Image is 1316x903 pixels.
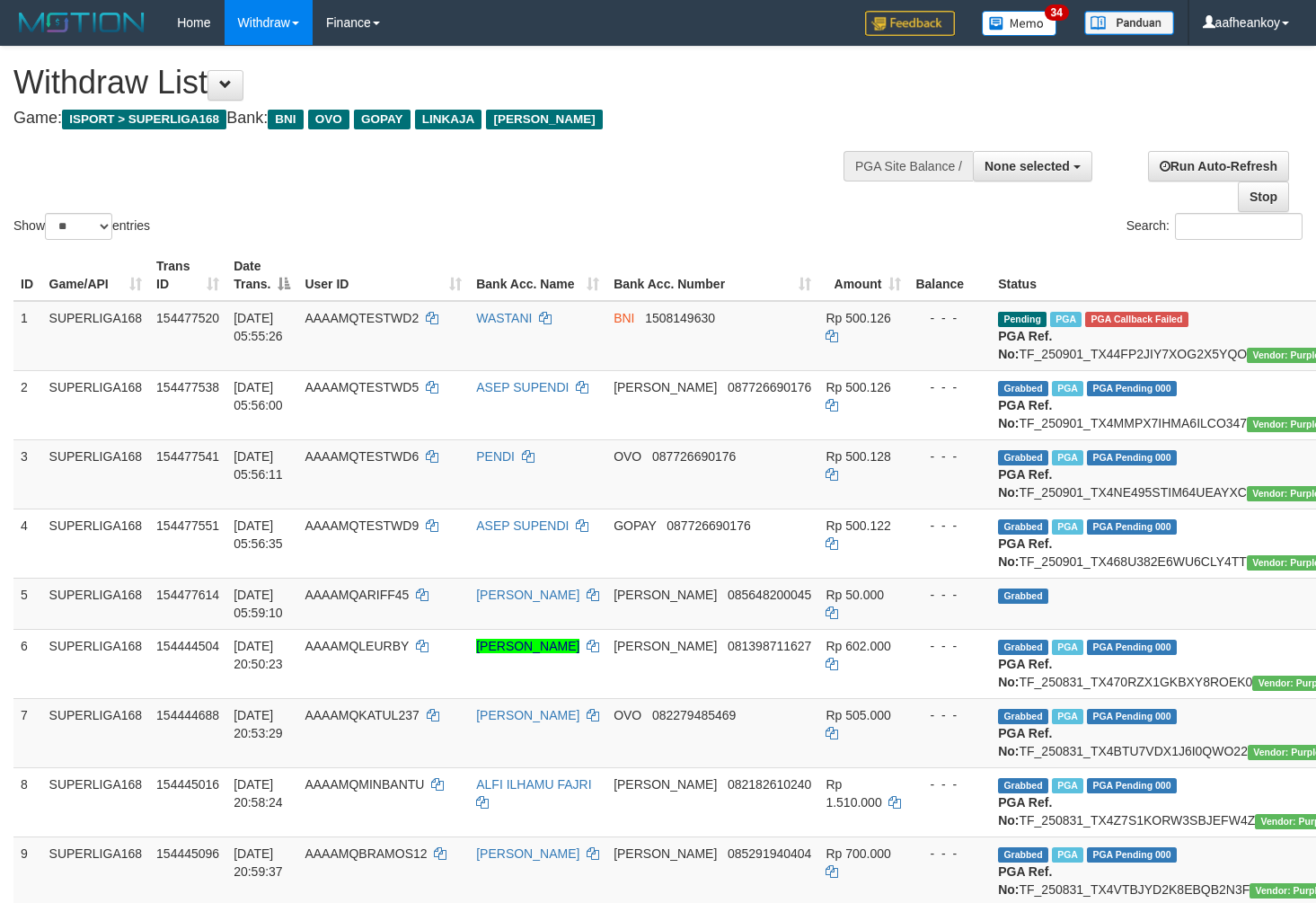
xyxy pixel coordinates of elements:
input: Search: [1175,213,1303,240]
button: None selected [973,151,1092,181]
a: Run Auto-Refresh [1148,151,1289,181]
span: 154445096 [156,846,219,861]
span: PGA Error [1085,312,1188,327]
span: Grabbed [998,589,1048,604]
td: 7 [13,698,42,767]
span: Copy 087726690176 to clipboard [728,380,811,394]
span: Rp 505.000 [826,708,890,722]
td: SUPERLIGA168 [42,509,150,578]
label: Search: [1126,213,1303,240]
span: Grabbed [998,450,1048,465]
span: Copy 1508149630 to clipboard [645,311,715,325]
th: ID [13,250,42,301]
span: AAAAMQBRAMOS12 [305,846,427,861]
span: 154445016 [156,777,219,792]
span: PGA Pending [1087,640,1177,655]
span: LINKAJA [415,110,482,129]
td: 1 [13,301,42,371]
span: AAAAMQLEURBY [305,639,409,653]
span: [PERSON_NAME] [614,639,717,653]
span: AAAAMQARIFF45 [305,588,409,602]
b: PGA Ref. No: [998,795,1052,828]
span: Rp 500.122 [826,518,890,533]
span: Marked by aafmaleo [1052,381,1083,396]
img: panduan.png [1084,11,1174,35]
div: - - - [915,775,984,793]
td: 2 [13,370,42,439]
span: 154477538 [156,380,219,394]
th: Date Trans.: activate to sort column descending [226,250,297,301]
span: Rp 500.126 [826,380,890,394]
b: PGA Ref. No: [998,467,1052,500]
div: - - - [915,309,984,327]
span: AAAAMQTESTWD6 [305,449,419,464]
span: Pending [998,312,1047,327]
a: [PERSON_NAME] [476,588,579,602]
span: [DATE] 05:56:00 [234,380,283,412]
span: [DATE] 20:53:29 [234,708,283,740]
span: [DATE] 20:58:24 [234,777,283,810]
span: BNI [268,110,303,129]
h4: Game: Bank: [13,110,860,128]
td: SUPERLIGA168 [42,578,150,629]
img: Button%20Memo.svg [982,11,1057,36]
td: 8 [13,767,42,837]
span: [DATE] 05:56:35 [234,518,283,551]
td: 4 [13,509,42,578]
a: [PERSON_NAME] [476,639,579,653]
a: [PERSON_NAME] [476,708,579,722]
label: Show entries [13,213,150,240]
span: Copy 087726690176 to clipboard [652,449,736,464]
a: ASEP SUPENDI [476,518,569,533]
span: Rp 700.000 [826,846,890,861]
span: Copy 082279485469 to clipboard [652,708,736,722]
div: - - - [915,637,984,655]
span: Copy 085291940404 to clipboard [728,846,811,861]
span: [DATE] 05:56:11 [234,449,283,482]
img: MOTION_logo.png [13,9,150,36]
span: Copy 085648200045 to clipboard [728,588,811,602]
span: 154444688 [156,708,219,722]
span: AAAAMQTESTWD9 [305,518,419,533]
span: OVO [614,708,641,722]
th: User ID: activate to sort column ascending [297,250,469,301]
span: Copy 081398711627 to clipboard [728,639,811,653]
span: Marked by aafmaleo [1052,519,1083,535]
span: 154477520 [156,311,219,325]
a: [PERSON_NAME] [476,846,579,861]
span: AAAAMQKATUL237 [305,708,419,722]
div: - - - [915,378,984,396]
span: Rp 602.000 [826,639,890,653]
span: Grabbed [998,519,1048,535]
span: Marked by aafsoycanthlai [1052,709,1083,724]
span: 154477551 [156,518,219,533]
span: PGA Pending [1087,381,1177,396]
span: 154444504 [156,639,219,653]
th: Bank Acc. Name: activate to sort column ascending [469,250,606,301]
span: Grabbed [998,778,1048,793]
a: Stop [1238,181,1289,212]
span: [PERSON_NAME] [614,777,717,792]
td: SUPERLIGA168 [42,301,150,371]
th: Trans ID: activate to sort column ascending [149,250,226,301]
th: Bank Acc. Number: activate to sort column ascending [606,250,818,301]
span: AAAAMQTESTWD5 [305,380,419,394]
span: BNI [614,311,634,325]
span: ISPORT > SUPERLIGA168 [62,110,226,129]
span: 154477614 [156,588,219,602]
b: PGA Ref. No: [998,329,1052,361]
span: PGA Pending [1087,847,1177,863]
span: Marked by aafheankoy [1052,778,1083,793]
span: GOPAY [614,518,656,533]
span: [PERSON_NAME] [614,588,717,602]
a: ALFI ILHAMU FAJRI [476,777,591,792]
span: PGA Pending [1087,778,1177,793]
span: AAAAMQMINBANTU [305,777,424,792]
span: PGA Pending [1087,709,1177,724]
b: PGA Ref. No: [998,536,1052,569]
span: 34 [1045,4,1069,21]
div: - - - [915,517,984,535]
td: SUPERLIGA168 [42,698,150,767]
span: [DATE] 20:50:23 [234,639,283,671]
td: 3 [13,439,42,509]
